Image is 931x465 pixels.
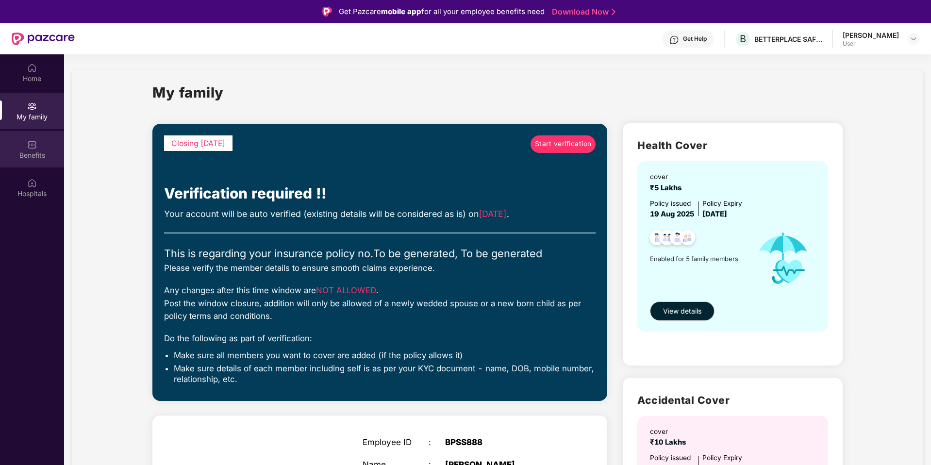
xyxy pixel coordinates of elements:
div: Get Pazcare for all your employee benefits need [339,6,545,17]
span: Enabled for 5 family members [650,254,748,264]
span: NOT ALLOWED [316,285,376,295]
span: [DATE] [479,209,507,219]
h1: My family [152,82,224,103]
img: svg+xml;base64,PHN2ZyB4bWxucz0iaHR0cDovL3d3dy53My5vcmcvMjAwMC9zdmciIHdpZHRoPSI0OC45NDMiIGhlaWdodD... [665,227,689,251]
div: This is regarding your insurance policy no. To be generated, To be generated [164,245,596,262]
div: Your account will be auto verified (existing details will be considered as is) on . [164,207,596,221]
span: View details [663,306,701,316]
div: cover [650,172,685,183]
span: ₹5 Lakhs [650,183,685,192]
div: Policy Expiry [702,199,742,209]
div: User [843,40,899,48]
span: Closing [DATE] [171,139,225,148]
span: ₹10 Lakhs [650,438,690,447]
img: New Pazcare Logo [12,33,75,45]
img: svg+xml;base64,PHN2ZyBpZD0iSG9zcGl0YWxzIiB4bWxucz0iaHR0cDovL3d3dy53My5vcmcvMjAwMC9zdmciIHdpZHRoPS... [27,178,37,188]
div: Please verify the member details to ensure smooth claims experience. [164,262,596,274]
a: Download Now [552,7,613,17]
li: Make sure all members you want to cover are added (if the policy allows it) [174,350,596,361]
img: svg+xml;base64,PHN2ZyB4bWxucz0iaHR0cDovL3d3dy53My5vcmcvMjAwMC9zdmciIHdpZHRoPSI0OC45NDMiIGhlaWdodD... [645,227,669,251]
img: svg+xml;base64,PHN2ZyBpZD0iRHJvcGRvd24tMzJ4MzIiIHhtbG5zPSJodHRwOi8vd3d3LnczLm9yZy8yMDAwL3N2ZyIgd2... [910,35,917,43]
strong: mobile app [381,7,421,16]
img: icon [748,220,819,297]
img: svg+xml;base64,PHN2ZyBpZD0iSGVscC0zMngzMiIgeG1sbnM9Imh0dHA6Ly93d3cudzMub3JnLzIwMDAvc3ZnIiB3aWR0aD... [669,35,679,45]
h2: Accidental Cover [637,392,828,408]
img: svg+xml;base64,PHN2ZyB4bWxucz0iaHR0cDovL3d3dy53My5vcmcvMjAwMC9zdmciIHdpZHRoPSI0OC45NDMiIGhlaWdodD... [676,227,699,251]
img: svg+xml;base64,PHN2ZyBpZD0iSG9tZSIgeG1sbnM9Imh0dHA6Ly93d3cudzMub3JnLzIwMDAvc3ZnIiB3aWR0aD0iMjAiIG... [27,63,37,73]
div: Do the following as part of verification: [164,332,596,345]
img: Logo [322,7,332,17]
div: Policy Expiry [702,453,742,464]
button: View details [650,301,715,321]
img: Stroke [612,7,615,17]
div: Employee ID [363,437,429,447]
div: BPSS888 [445,437,561,447]
img: svg+xml;base64,PHN2ZyB3aWR0aD0iMjAiIGhlaWdodD0iMjAiIHZpZXdCb3g9IjAgMCAyMCAyMCIgZmlsbD0ibm9uZSIgeG... [27,101,37,111]
div: Get Help [683,35,707,43]
span: 19 Aug 2025 [650,210,694,218]
div: Verification required !! [164,182,596,205]
div: : [429,437,445,447]
span: B [740,33,746,45]
div: [PERSON_NAME] [843,31,899,40]
img: svg+xml;base64,PHN2ZyBpZD0iQmVuZWZpdHMiIHhtbG5zPSJodHRwOi8vd3d3LnczLm9yZy8yMDAwL3N2ZyIgd2lkdGg9Ij... [27,140,37,149]
img: svg+xml;base64,PHN2ZyB4bWxucz0iaHR0cDovL3d3dy53My5vcmcvMjAwMC9zdmciIHdpZHRoPSI0OC45MTUiIGhlaWdodD... [655,227,679,251]
div: Policy issued [650,453,694,464]
div: BETTERPLACE SAFETY SOLUTIONS PRIVATE LIMITED [754,34,822,44]
h2: Health Cover [637,137,828,153]
span: Start verification [535,139,592,149]
a: Start verification [531,135,596,153]
li: Make sure details of each member including self is as per your KYC document - name, DOB, mobile n... [174,363,596,385]
div: Policy issued [650,199,694,209]
div: cover [650,427,690,437]
div: Any changes after this time window are . Post the window closure, addition will only be allowed o... [164,284,596,322]
span: [DATE] [702,210,727,218]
